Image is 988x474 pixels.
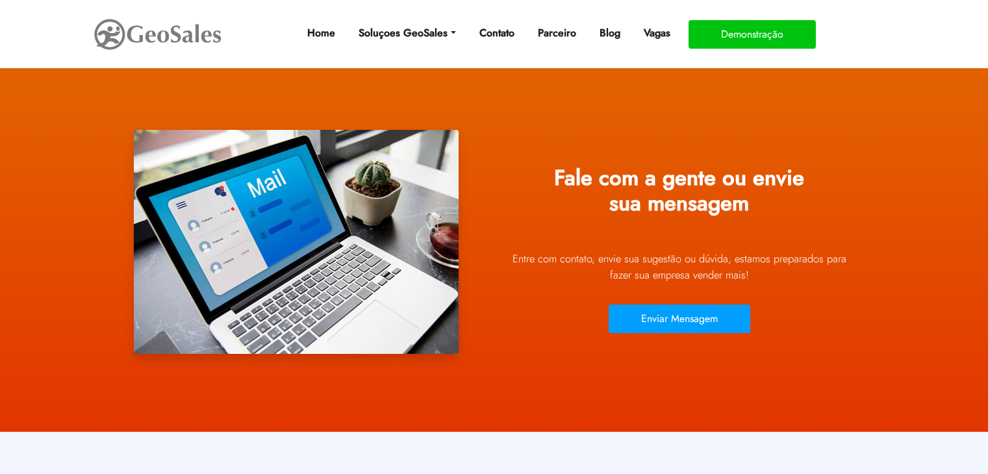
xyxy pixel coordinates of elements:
a: Soluçoes GeoSales [353,20,461,46]
p: Entre com contato, envie sua sugestão ou dúvida, estamos preparados para fazer sua empresa vender... [504,251,855,283]
button: Demonstração [689,20,816,49]
a: Vagas [639,20,676,46]
a: Blog [594,20,626,46]
button: Enviar Mensagem [609,305,750,333]
img: GeoSales [93,16,223,53]
img: Enviar email [134,130,459,354]
a: Contato [474,20,520,46]
a: Home [302,20,340,46]
a: Parceiro [533,20,581,46]
h1: Fale com a gente ou envie sua mensagem [504,156,855,236]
